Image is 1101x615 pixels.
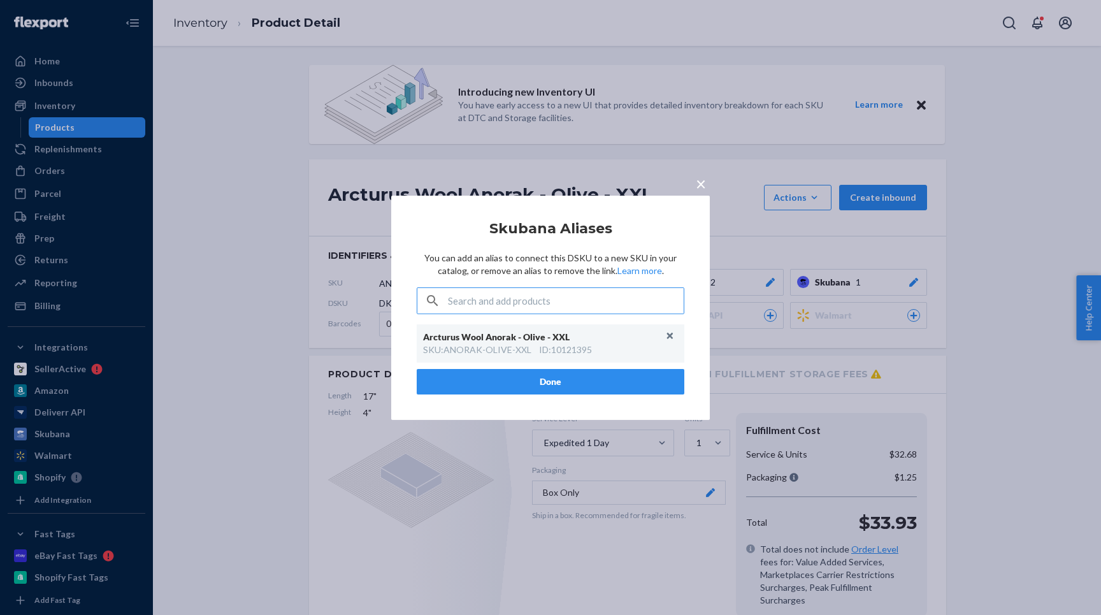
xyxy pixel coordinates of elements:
[448,288,684,314] input: Search and add products
[539,344,592,356] div: ID : 10121395
[417,252,684,277] p: You can add an alias to connect this DSKU to a new SKU in your catalog, or remove an alias to rem...
[423,344,531,356] div: SKU : ANORAK-OLIVE-XXL
[696,172,706,194] span: ×
[617,265,662,276] a: Learn more
[417,221,684,236] h2: Skubana Aliases
[423,331,665,344] div: Arcturus Wool Anorak - Olive - XXL
[417,369,684,394] button: Done
[661,326,680,345] button: Unlink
